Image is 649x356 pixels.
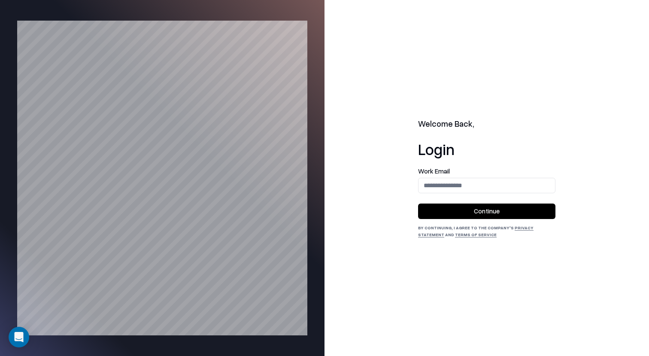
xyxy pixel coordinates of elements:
a: Terms of Service [455,232,497,237]
label: Work Email [418,168,555,174]
a: Privacy Statement [418,225,534,237]
div: Open Intercom Messenger [9,327,29,347]
h2: Welcome Back, [418,118,555,130]
div: By continuing, I agree to the Company's and [418,224,555,238]
h1: Login [418,140,555,158]
button: Continue [418,204,555,219]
